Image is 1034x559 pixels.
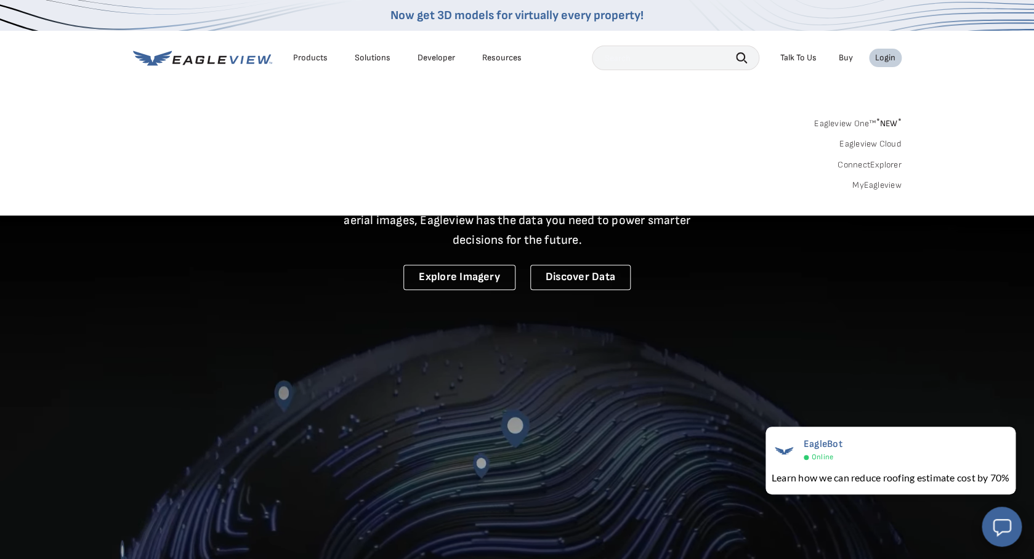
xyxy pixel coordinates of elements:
a: MyEagleview [852,180,902,191]
a: Developer [418,52,455,63]
a: Explore Imagery [403,265,515,290]
p: A new era starts here. Built on more than 3.5 billion high-resolution aerial images, Eagleview ha... [329,191,706,250]
a: Buy [839,52,853,63]
button: Open chat window [982,507,1022,547]
img: EagleBot [772,438,796,463]
div: Products [293,52,328,63]
span: NEW [876,118,901,129]
span: Online [812,452,833,462]
a: Eagleview Cloud [839,139,902,150]
a: Discover Data [530,265,631,290]
div: Talk To Us [780,52,817,63]
a: ConnectExplorer [838,159,902,171]
div: Resources [482,52,522,63]
div: Learn how we can reduce roofing estimate cost by 70% [772,470,1009,485]
div: Login [875,52,895,63]
input: Search [592,46,759,70]
a: Eagleview One™*NEW* [814,115,902,129]
div: Solutions [355,52,390,63]
a: Now get 3D models for virtually every property! [390,8,644,23]
span: EagleBot [804,438,842,450]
